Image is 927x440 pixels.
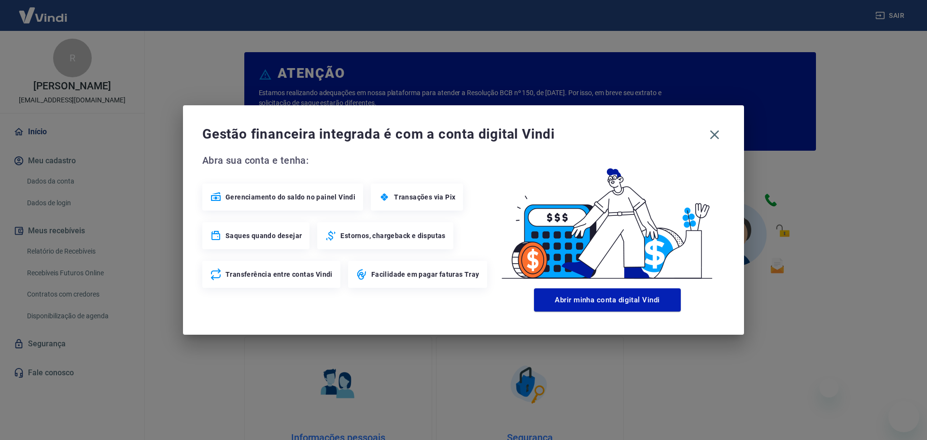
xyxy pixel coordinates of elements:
[371,270,479,279] span: Facilidade em pagar faturas Tray
[819,378,839,397] iframe: Fechar mensagem
[202,153,490,168] span: Abra sua conta e tenha:
[534,288,681,312] button: Abrir minha conta digital Vindi
[888,401,919,432] iframe: Botão para abrir a janela de mensagens
[225,270,333,279] span: Transferência entre contas Vindi
[225,192,355,202] span: Gerenciamento do saldo no painel Vindi
[490,153,725,284] img: Good Billing
[225,231,302,241] span: Saques quando desejar
[394,192,455,202] span: Transações via Pix
[340,231,445,241] span: Estornos, chargeback e disputas
[202,125,704,144] span: Gestão financeira integrada é com a conta digital Vindi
